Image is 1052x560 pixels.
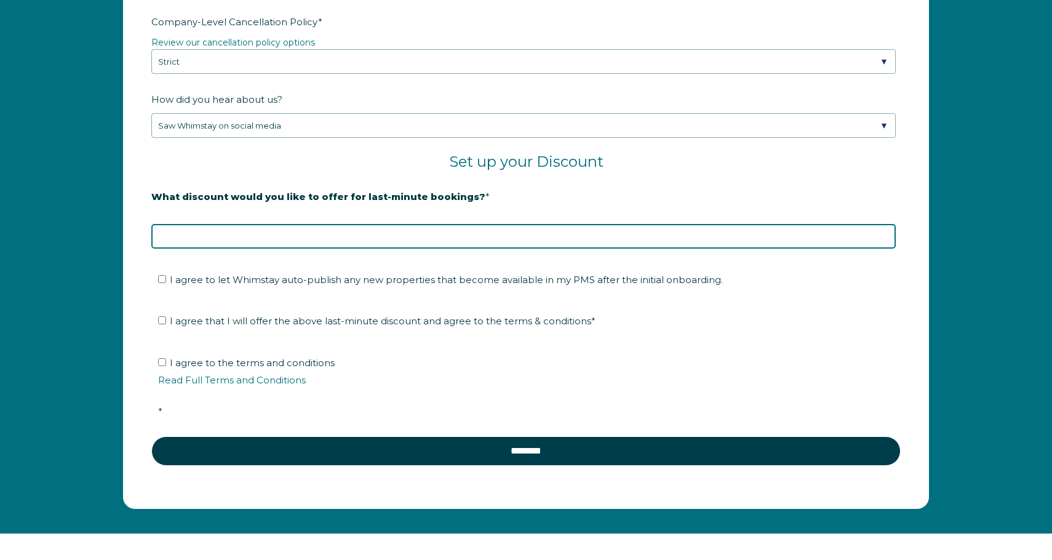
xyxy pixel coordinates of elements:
input: I agree to let Whimstay auto-publish any new properties that become available in my PMS after the... [158,275,166,283]
span: Set up your Discount [449,153,604,170]
span: I agree to the terms and conditions [158,357,903,417]
input: I agree to the terms and conditionsRead Full Terms and Conditions* [158,358,166,366]
input: I agree that I will offer the above last-minute discount and agree to the terms & conditions* [158,316,166,324]
a: Review our cancellation policy options [151,37,315,48]
span: I agree that I will offer the above last-minute discount and agree to the terms & conditions [170,315,596,327]
span: How did you hear about us? [151,90,282,109]
strong: What discount would you like to offer for last-minute bookings? [151,191,485,202]
a: Read Full Terms and Conditions [158,374,306,386]
span: Company-Level Cancellation Policy [151,12,318,31]
strong: 20% is recommended, minimum of 10% [151,212,344,223]
span: I agree to let Whimstay auto-publish any new properties that become available in my PMS after the... [170,274,723,286]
